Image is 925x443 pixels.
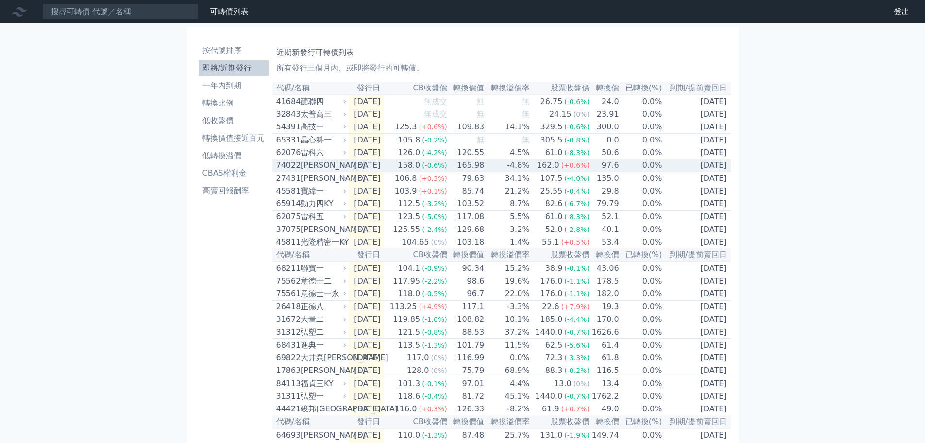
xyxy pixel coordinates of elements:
div: 大井泵[PERSON_NAME] [301,352,345,364]
div: 37075 [276,224,298,235]
td: 0.0 [590,134,620,147]
td: 1.4% [485,236,530,248]
div: 45811 [276,236,298,248]
td: [DATE] [663,262,731,275]
td: 129.68 [448,223,485,236]
div: 176.0 [538,288,565,300]
li: 高賣回報酬率 [199,185,269,196]
div: 52.0 [543,224,565,235]
td: 182.0 [590,287,620,301]
span: 無 [522,135,530,144]
td: [DATE] [349,301,385,314]
li: 即將/近期發行 [199,62,269,74]
li: 低收盤價 [199,115,269,126]
div: 105.8 [396,134,422,146]
td: 5.5% [485,211,530,224]
a: 登出 [886,4,917,19]
td: [DATE] [349,236,385,248]
div: 68211 [276,263,298,274]
div: 動力四KY [301,198,345,210]
li: 轉換價值接近百元 [199,132,269,144]
td: 15.2% [485,262,530,275]
div: 65331 [276,134,298,146]
td: 22.0% [485,287,530,301]
td: [DATE] [663,197,731,211]
td: [DATE] [663,301,731,314]
td: 4.4% [485,377,530,390]
span: (-1.1%) [564,290,589,298]
th: 轉換溢價率 [485,82,530,95]
div: 31672 [276,314,298,325]
span: (-4.0%) [564,175,589,182]
td: [DATE] [349,95,385,108]
div: [PERSON_NAME] [301,173,345,184]
td: [DATE] [663,223,731,236]
a: CBAS權利金 [199,165,269,181]
th: 轉換價 [590,248,620,262]
td: 0.0% [620,236,663,248]
td: 8.7% [485,197,530,211]
li: 一年內到期 [199,80,269,91]
span: (-0.8%) [422,328,447,336]
div: 123.5 [396,211,422,223]
div: 185.0 [538,314,565,325]
th: 發行日 [349,82,385,95]
td: [DATE] [349,364,385,377]
td: [DATE] [663,121,731,134]
td: 37.2% [485,326,530,339]
div: 醣聯四 [301,96,345,107]
a: 可轉債列表 [210,7,249,16]
td: 0.0% [620,352,663,364]
td: [DATE] [349,352,385,364]
td: [DATE] [663,275,731,287]
div: 61.0 [543,211,565,223]
div: 26.75 [538,96,565,107]
span: (-4.4%) [564,316,589,323]
td: 34.1% [485,172,530,185]
td: 300.0 [590,121,620,134]
th: 轉換價值 [448,82,485,95]
div: 119.85 [391,314,422,325]
div: 75562 [276,275,298,287]
td: 10.1% [485,313,530,326]
td: 0.0% [620,364,663,377]
span: (+0.5%) [561,238,589,246]
td: 0.0% [620,172,663,185]
span: (-2.8%) [564,226,589,233]
td: 4.5% [485,146,530,159]
li: CBAS權利金 [199,167,269,179]
div: [PERSON_NAME] [301,224,345,235]
td: 61.8 [590,352,620,364]
td: [DATE] [349,211,385,224]
th: CB收盤價 [384,248,447,262]
div: 162.0 [535,159,561,171]
li: 轉換比例 [199,97,269,109]
th: 已轉換(%) [620,82,663,95]
span: (-5.0%) [422,213,447,221]
td: 0.0% [620,211,663,224]
div: 113.5 [396,339,422,351]
div: 117.95 [391,275,422,287]
td: 0.0% [620,185,663,197]
span: 無 [476,97,484,106]
span: (-2.4%) [422,226,447,233]
span: (0%) [431,354,447,362]
span: 無 [476,109,484,119]
td: 0.0% [620,326,663,339]
div: 寶緯一 [301,185,345,197]
div: 118.0 [396,288,422,300]
td: 170.0 [590,313,620,326]
td: 50.6 [590,146,620,159]
td: [DATE] [349,172,385,185]
span: (-0.1%) [564,265,589,272]
span: (-0.7%) [564,328,589,336]
td: [DATE] [349,121,385,134]
span: (-0.6%) [564,98,589,106]
div: 17863 [276,365,298,376]
td: 0.0% [620,287,663,301]
h1: 近期新發行可轉債列表 [276,47,727,58]
td: [DATE] [349,197,385,211]
td: 116.99 [448,352,485,364]
th: 轉換價 [590,82,620,95]
td: 135.0 [590,172,620,185]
